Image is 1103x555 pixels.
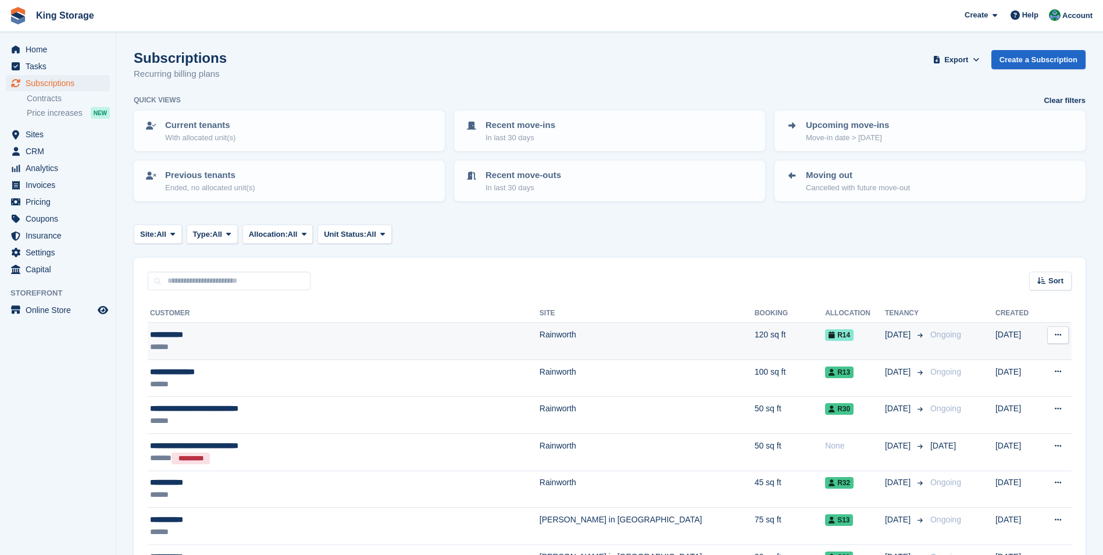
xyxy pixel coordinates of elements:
span: CRM [26,143,95,159]
span: R14 [825,329,854,341]
h6: Quick views [134,95,181,105]
span: Account [1062,10,1093,22]
span: All [212,229,222,240]
div: None [825,440,885,452]
span: Pricing [26,194,95,210]
span: Create [965,9,988,21]
span: Price increases [27,108,83,119]
a: menu [6,143,110,159]
td: [DATE] [995,508,1040,545]
span: Export [944,54,968,66]
img: John King [1049,9,1061,21]
span: Ongoing [930,330,961,339]
img: stora-icon-8386f47178a22dfd0bd8f6a31ec36ba5ce8667c1dd55bd0f319d3a0aa187defe.svg [9,7,27,24]
th: Site [540,304,755,323]
a: Previous tenants Ended, no allocated unit(s) [135,162,444,200]
p: Previous tenants [165,169,255,182]
a: menu [6,58,110,74]
p: With allocated unit(s) [165,132,235,144]
span: Insurance [26,227,95,244]
a: Preview store [96,303,110,317]
p: Moving out [806,169,910,182]
span: R30 [825,403,854,415]
th: Created [995,304,1040,323]
h1: Subscriptions [134,50,227,66]
span: S13 [825,514,853,526]
td: 50 sq ft [755,433,825,471]
a: menu [6,177,110,193]
a: Create a Subscription [991,50,1086,69]
p: In last 30 days [486,182,561,194]
a: menu [6,227,110,244]
a: Recent move-ins In last 30 days [455,112,764,150]
span: Online Store [26,302,95,318]
td: Rainworth [540,471,755,508]
th: Booking [755,304,825,323]
td: [DATE] [995,397,1040,434]
a: menu [6,126,110,143]
span: [DATE] [885,476,913,489]
span: Settings [26,244,95,261]
p: Upcoming move-ins [806,119,889,132]
span: All [366,229,376,240]
a: Recent move-outs In last 30 days [455,162,764,200]
a: Current tenants With allocated unit(s) [135,112,444,150]
span: [DATE] [885,366,913,378]
span: [DATE] [885,403,913,415]
a: Contracts [27,93,110,104]
div: NEW [91,107,110,119]
a: menu [6,261,110,277]
span: Subscriptions [26,75,95,91]
td: [DATE] [995,323,1040,360]
a: menu [6,41,110,58]
td: 120 sq ft [755,323,825,360]
span: Unit Status: [324,229,366,240]
span: R32 [825,477,854,489]
p: Recent move-ins [486,119,555,132]
td: Rainworth [540,433,755,471]
span: Ongoing [930,478,961,487]
span: R13 [825,367,854,378]
td: [DATE] [995,360,1040,397]
a: King Storage [31,6,99,25]
span: Storefront [10,287,116,299]
p: Recent move-outs [486,169,561,182]
th: Tenancy [885,304,926,323]
span: All [156,229,166,240]
button: Type: All [187,225,238,244]
span: Allocation: [249,229,288,240]
td: [DATE] [995,433,1040,471]
td: [PERSON_NAME] in [GEOGRAPHIC_DATA] [540,508,755,545]
span: Invoices [26,177,95,193]
td: 100 sq ft [755,360,825,397]
th: Allocation [825,304,885,323]
td: [DATE] [995,471,1040,508]
span: Coupons [26,211,95,227]
span: All [288,229,298,240]
td: Rainworth [540,360,755,397]
button: Export [931,50,982,69]
a: Upcoming move-ins Move-in date > [DATE] [776,112,1084,150]
span: [DATE] [930,441,956,450]
p: Current tenants [165,119,235,132]
p: Ended, no allocated unit(s) [165,182,255,194]
span: [DATE] [885,514,913,526]
a: menu [6,302,110,318]
span: Home [26,41,95,58]
span: Tasks [26,58,95,74]
button: Site: All [134,225,182,244]
span: [DATE] [885,440,913,452]
td: Rainworth [540,323,755,360]
button: Allocation: All [242,225,313,244]
a: Price increases NEW [27,106,110,119]
td: Rainworth [540,397,755,434]
span: Ongoing [930,404,961,413]
a: menu [6,244,110,261]
span: [DATE] [885,329,913,341]
a: Moving out Cancelled with future move-out [776,162,1084,200]
a: menu [6,75,110,91]
p: Cancelled with future move-out [806,182,910,194]
span: Capital [26,261,95,277]
button: Unit Status: All [317,225,391,244]
span: Type: [193,229,213,240]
